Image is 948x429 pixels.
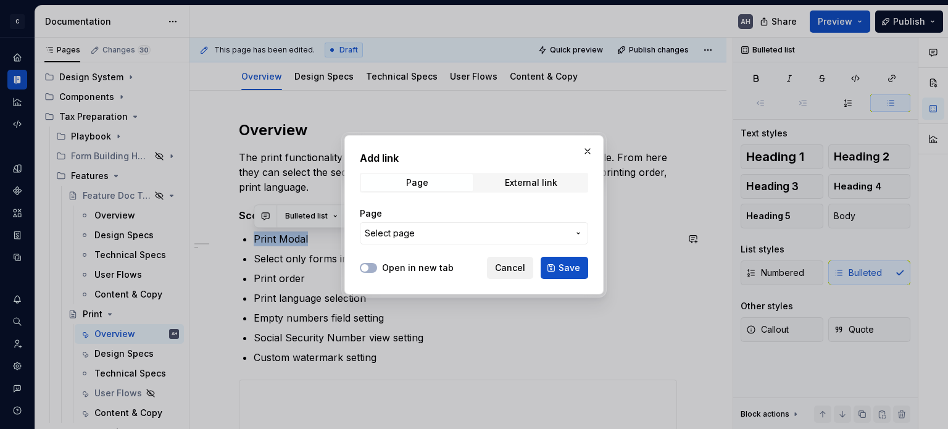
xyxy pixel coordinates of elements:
label: Page [360,207,382,220]
div: Page [406,178,428,188]
button: Cancel [487,257,533,279]
div: External link [505,178,557,188]
button: Save [541,257,588,279]
span: Save [559,262,580,274]
span: Cancel [495,262,525,274]
label: Open in new tab [382,262,454,274]
button: Select page [360,222,588,244]
span: Select page [365,227,415,239]
h2: Add link [360,151,588,165]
